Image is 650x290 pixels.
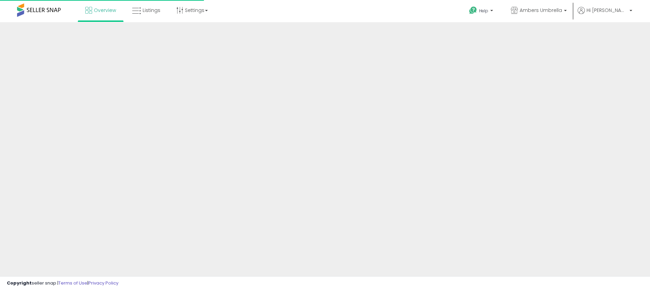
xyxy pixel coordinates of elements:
[7,280,118,287] div: seller snap | |
[479,8,488,14] span: Help
[58,280,87,286] a: Terms of Use
[143,7,160,14] span: Listings
[94,7,116,14] span: Overview
[587,7,627,14] span: Hi [PERSON_NAME]
[88,280,118,286] a: Privacy Policy
[469,6,477,15] i: Get Help
[464,1,500,22] a: Help
[7,280,32,286] strong: Copyright
[578,7,632,22] a: Hi [PERSON_NAME]
[520,7,562,14] span: Ambers Umbrella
